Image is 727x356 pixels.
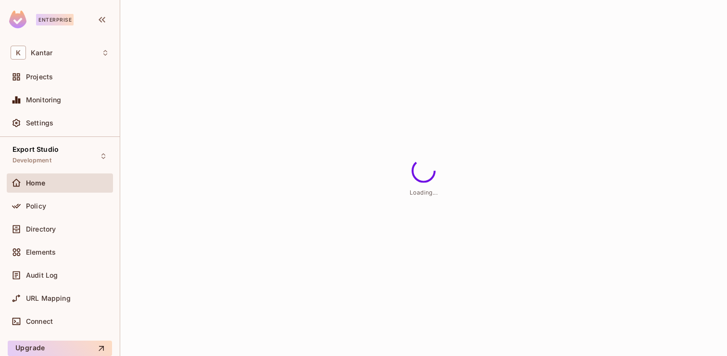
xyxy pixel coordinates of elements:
[26,119,53,127] span: Settings
[26,202,46,210] span: Policy
[26,295,71,302] span: URL Mapping
[26,225,56,233] span: Directory
[26,318,53,325] span: Connect
[26,179,46,187] span: Home
[8,341,112,356] button: Upgrade
[36,14,74,25] div: Enterprise
[11,46,26,60] span: K
[9,11,26,28] img: SReyMgAAAABJRU5ErkJggg==
[26,73,53,81] span: Projects
[410,188,438,196] span: Loading...
[26,248,56,256] span: Elements
[31,49,52,57] span: Workspace: Kantar
[26,271,58,279] span: Audit Log
[13,157,51,164] span: Development
[13,146,59,153] span: Export Studio
[26,96,62,104] span: Monitoring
